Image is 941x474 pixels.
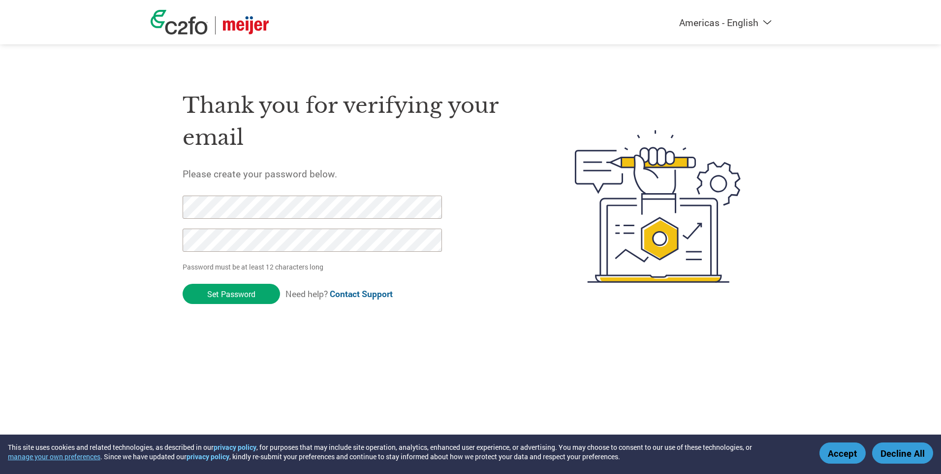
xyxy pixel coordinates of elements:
[183,262,445,272] p: Password must be at least 12 characters long
[872,442,933,464] button: Decline All
[330,288,393,300] a: Contact Support
[223,16,269,34] img: Meijer
[8,442,805,461] div: This site uses cookies and related technologies, as described in our , for purposes that may incl...
[214,442,256,452] a: privacy policy
[187,452,229,461] a: privacy policy
[183,168,528,180] h5: Please create your password below.
[557,76,759,337] img: create-password
[8,452,100,461] button: manage your own preferences
[285,288,393,300] span: Need help?
[183,284,280,304] input: Set Password
[819,442,866,464] button: Accept
[183,90,528,153] h1: Thank you for verifying your email
[151,10,208,34] img: c2fo logo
